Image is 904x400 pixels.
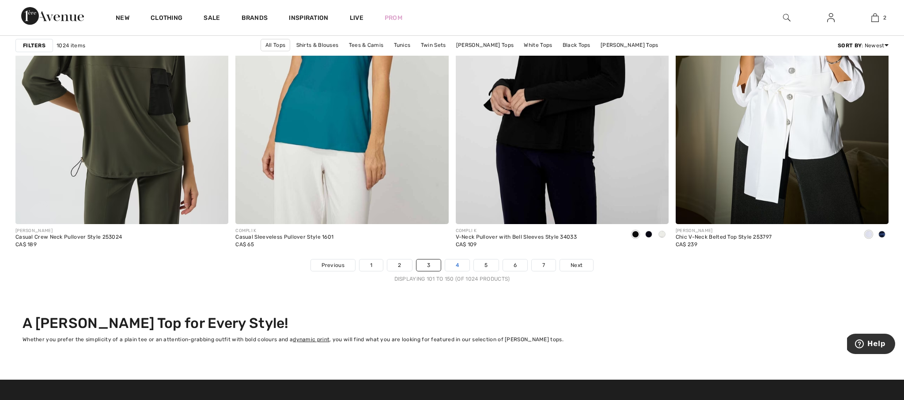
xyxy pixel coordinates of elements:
a: 6 [503,259,527,271]
div: Displaying 101 to 150 (of 1024 products) [15,275,889,283]
img: 1ère Avenue [21,7,84,25]
iframe: Opens a widget where you can find more information [847,334,895,356]
a: Brands [242,14,268,23]
div: Navy [642,228,655,242]
div: Midnight Blue [875,228,889,242]
span: Previous [322,261,344,269]
span: 2 [883,14,886,22]
strong: Sort By [838,42,862,49]
span: CA$ 65 [235,241,254,248]
a: Shirts & Blouses [292,39,343,51]
div: Vanilla 30 [862,228,875,242]
a: Clothing [151,14,182,23]
img: My Info [827,12,835,23]
a: All Tops [261,39,290,51]
div: COMPLI K [456,228,577,234]
span: CA$ 189 [15,241,37,248]
div: COMPLI K [235,228,333,234]
span: CA$ 109 [456,241,477,248]
a: Tunics [390,39,415,51]
a: 7 [532,259,556,271]
a: Tees & Camis [344,39,388,51]
h2: A [PERSON_NAME] Top for Every Style! [23,315,881,331]
span: CA$ 239 [676,241,697,248]
div: [PERSON_NAME] [676,228,772,234]
a: Next [560,259,593,271]
a: 5 [474,259,498,271]
a: [PERSON_NAME] Tops [452,39,518,51]
a: White Tops [519,39,556,51]
a: Previous [311,259,355,271]
a: New [116,14,129,23]
div: V-Neck Pullover with Bell Sleeves Style 34033 [456,234,577,240]
div: Chic V-Neck Belted Top Style 253797 [676,234,772,240]
div: Black [629,228,642,242]
div: More [23,343,881,351]
a: 2 [853,12,896,23]
img: search the website [783,12,791,23]
a: 3 [416,259,441,271]
a: [PERSON_NAME] Tops [596,39,662,51]
div: [PERSON_NAME] [15,228,122,234]
div: Ivory [655,228,669,242]
nav: Page navigation [15,259,889,283]
a: Twin Sets [416,39,450,51]
a: Prom [385,13,402,23]
div: Casual Sleeveless Pullover Style 1601 [235,234,333,240]
span: Next [571,261,582,269]
img: My Bag [871,12,879,23]
a: Sign In [820,12,842,23]
span: Inspiration [289,14,328,23]
a: 4 [445,259,469,271]
div: Casual Crew Neck Pullover Style 253024 [15,234,122,240]
a: Live [350,13,363,23]
div: : Newest [838,42,889,50]
a: dynamic print [293,336,329,343]
strong: Filters [23,42,45,50]
span: 1024 items [57,42,85,50]
a: 1 [359,259,383,271]
a: Black Tops [558,39,595,51]
a: 2 [387,259,412,271]
a: Sale [204,14,220,23]
div: Whether you prefer the simplicity of a plain tee or an attention-grabbing outfit with bold colour... [23,335,881,343]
